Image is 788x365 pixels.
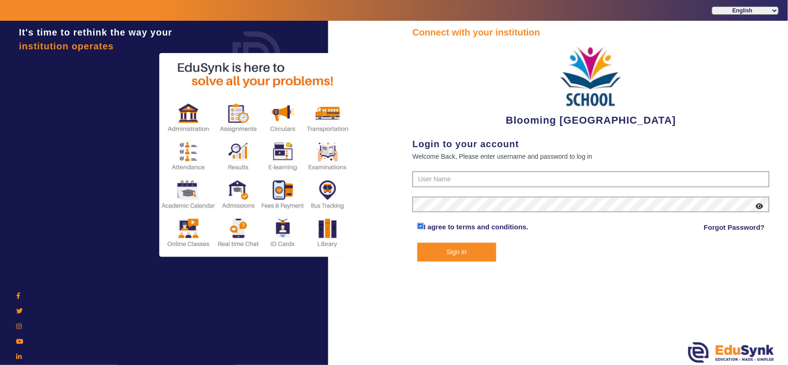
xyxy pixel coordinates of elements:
[222,21,291,90] img: login.png
[412,171,770,188] input: User Name
[412,151,770,162] div: Welcome Back, Please enter username and password to log in
[412,137,770,151] div: Login to your account
[417,243,496,262] button: Sign In
[688,342,774,363] img: edusynk.png
[412,25,770,39] div: Connect with your institution
[412,39,770,128] div: Blooming [GEOGRAPHIC_DATA]
[556,39,626,113] img: 3e5c6726-73d6-4ac3-b917-621554bbe9c3
[19,41,114,51] span: institution operates
[424,223,529,231] a: I agree to terms and conditions.
[19,27,172,37] span: It's time to rethink the way your
[704,222,765,233] a: Forgot Password?
[159,53,353,257] img: login2.png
